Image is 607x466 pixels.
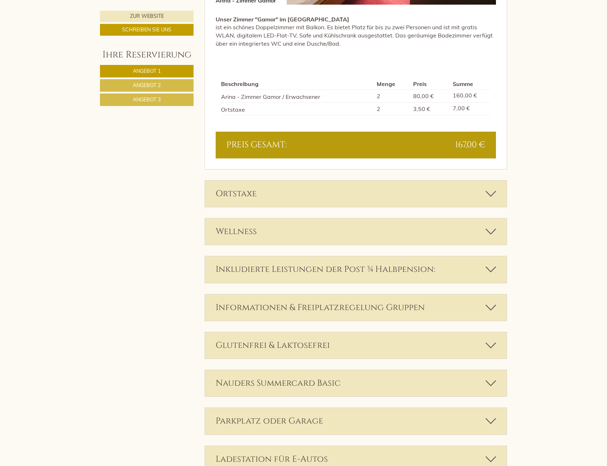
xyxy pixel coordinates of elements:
[133,68,161,74] span: Angebot 1
[100,11,194,22] a: Zur Website
[450,102,491,115] td: 7,00 €
[100,24,194,36] a: Schreiben Sie uns
[205,256,507,283] div: Inkludierte Leistungen der Post ¾ Halbpension:
[205,181,507,207] div: Ortstaxe
[450,90,491,102] td: 160,00 €
[205,294,507,321] div: Informationen & Freiplatzregelung Gruppen
[100,48,194,61] div: Ihre Reservierung
[221,102,374,115] td: Ortstaxe
[221,139,356,151] div: Preis gesamt:
[205,370,507,396] div: Nauders Summercard Basic
[216,15,496,48] p: ist ein schönes Doppelzimmer mit Balkon. Es bietet Platz für bis zu zwei Personen und ist mit gra...
[221,78,374,90] th: Beschreibung
[133,82,161,88] span: Angebot 2
[374,90,410,102] td: 2
[455,139,485,151] span: 167,00 €
[413,92,434,100] span: 80,00 €
[205,332,507,359] div: Glutenfrei & Laktosefrei
[450,78,491,90] th: Summe
[374,102,410,115] td: 2
[410,78,450,90] th: Preis
[374,78,410,90] th: Menge
[221,90,374,102] td: Arina - Zimmer Gamor / Erwachsener
[216,16,349,23] strong: Unser Zimmer "Gamor" im [GEOGRAPHIC_DATA]
[133,96,161,103] span: Angebot 3
[413,105,430,112] span: 3,50 €
[205,218,507,245] div: Wellness
[205,408,507,434] div: Parkplatz oder Garage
